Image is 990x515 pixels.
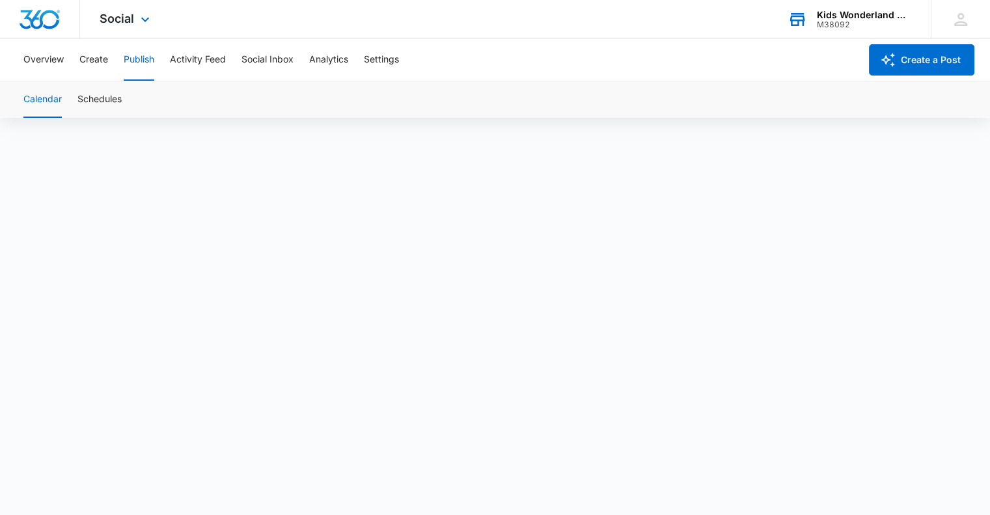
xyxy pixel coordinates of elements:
[124,39,154,81] button: Publish
[23,81,62,118] button: Calendar
[100,12,134,25] span: Social
[817,10,912,20] div: account name
[23,39,64,81] button: Overview
[364,39,399,81] button: Settings
[869,44,974,76] button: Create a Post
[309,39,348,81] button: Analytics
[817,20,912,29] div: account id
[79,39,108,81] button: Create
[170,39,226,81] button: Activity Feed
[77,81,122,118] button: Schedules
[241,39,294,81] button: Social Inbox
